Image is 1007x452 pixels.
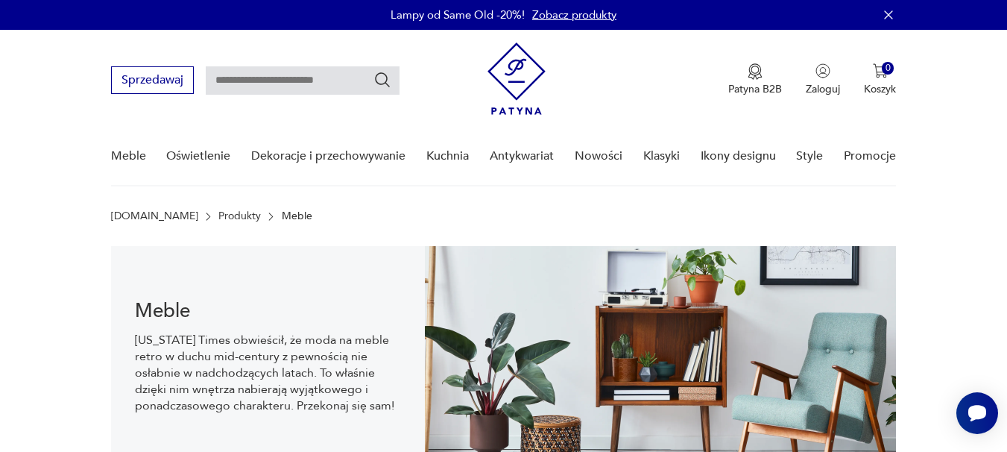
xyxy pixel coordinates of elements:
[844,128,896,185] a: Promocje
[391,7,525,22] p: Lampy od Same Old -20%!
[864,82,896,96] p: Koszyk
[135,332,402,414] p: [US_STATE] Times obwieścił, że moda na meble retro w duchu mid-century z pewnością nie osłabnie w...
[532,7,616,22] a: Zobacz produkty
[806,63,840,96] button: Zaloguj
[575,128,622,185] a: Nowości
[728,63,782,96] a: Ikona medaluPatyna B2B
[373,71,391,89] button: Szukaj
[166,128,230,185] a: Oświetlenie
[882,62,894,75] div: 0
[251,128,405,185] a: Dekoracje i przechowywanie
[806,82,840,96] p: Zaloguj
[873,63,888,78] img: Ikona koszyka
[748,63,763,80] img: Ikona medalu
[111,128,146,185] a: Meble
[111,66,194,94] button: Sprzedawaj
[815,63,830,78] img: Ikonka użytkownika
[218,210,261,222] a: Produkty
[796,128,823,185] a: Style
[111,76,194,87] a: Sprzedawaj
[643,128,680,185] a: Klasyki
[282,210,312,222] p: Meble
[490,128,554,185] a: Antykwariat
[864,63,896,96] button: 0Koszyk
[956,392,998,434] iframe: Smartsupp widget button
[728,82,782,96] p: Patyna B2B
[111,210,198,222] a: [DOMAIN_NAME]
[487,43,546,115] img: Patyna - sklep z meblami i dekoracjami vintage
[728,63,782,96] button: Patyna B2B
[701,128,776,185] a: Ikony designu
[135,302,402,320] h1: Meble
[426,128,469,185] a: Kuchnia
